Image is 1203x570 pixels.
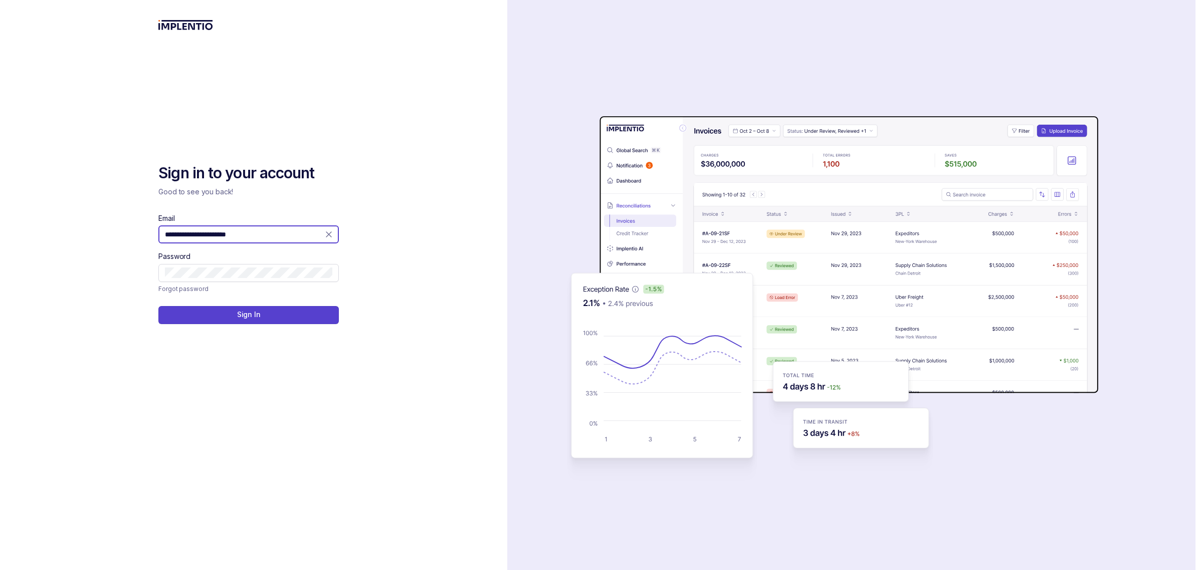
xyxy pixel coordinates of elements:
[158,163,339,183] h2: Sign in to your account
[158,213,174,223] label: Email
[158,187,339,197] p: Good to see you back!
[158,284,208,294] a: Link Forgot password
[237,310,261,320] p: Sign In
[158,306,339,324] button: Sign In
[536,85,1102,485] img: signin-background.svg
[158,284,208,294] p: Forgot password
[158,251,190,261] label: Password
[158,20,213,30] img: logo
